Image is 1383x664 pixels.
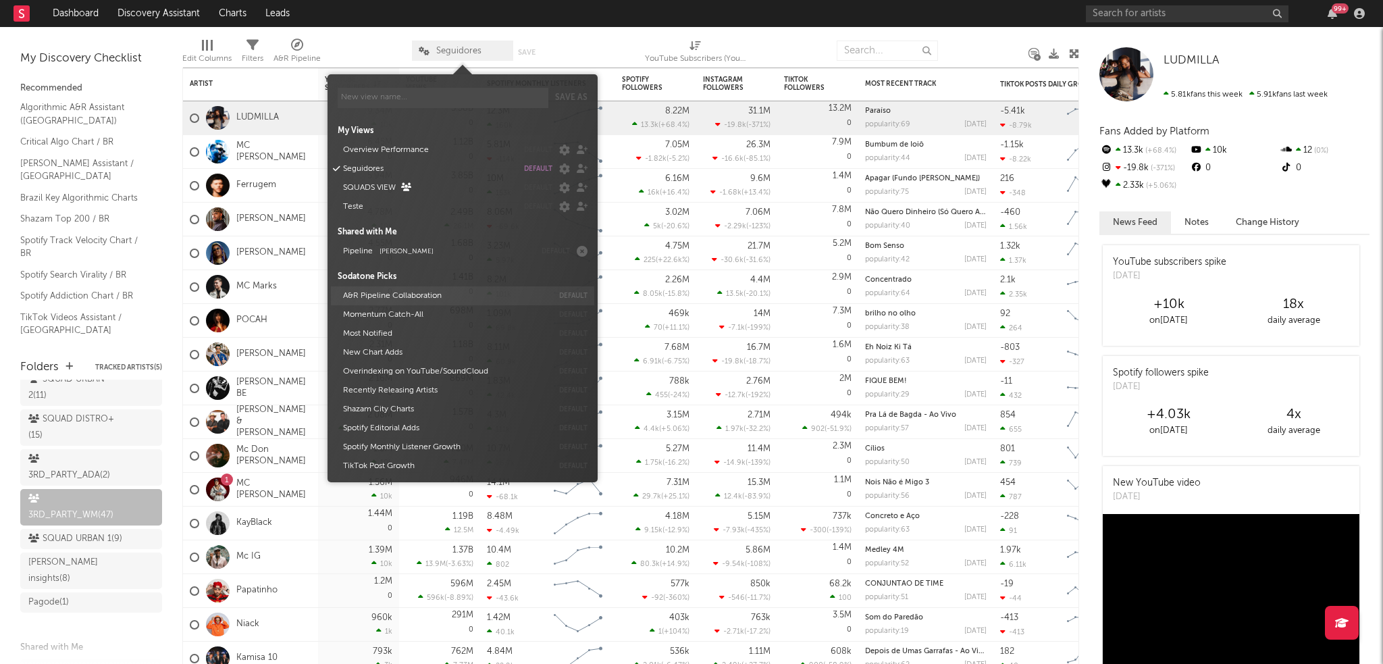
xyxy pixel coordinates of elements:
[20,288,149,303] a: Spotify Addiction Chart / BR
[1164,54,1219,68] a: LUDMILLA
[865,242,904,250] a: Bom Senso
[669,377,689,386] div: 788k
[236,281,277,292] a: MC Marks
[559,292,588,299] button: default
[865,378,987,385] div: FIQUE BEM!
[1113,270,1226,283] div: [DATE]
[1099,126,1209,136] span: Fans Added by Platform
[717,289,771,298] div: ( )
[1113,380,1209,394] div: [DATE]
[663,223,687,230] span: -20.6 %
[1000,343,1020,352] div: -803
[273,34,321,73] div: A&R Pipeline
[542,248,570,255] button: default
[664,324,687,332] span: +11.1 %
[338,226,588,238] div: Shared with Me
[865,188,909,196] div: popularity: 75
[865,391,910,399] div: popularity: 29
[748,242,771,251] div: 21.7M
[1000,155,1031,163] div: -8.22k
[28,491,124,523] div: 3RD_PARTY_WM ( 47 )
[703,76,750,92] div: Instagram Followers
[632,120,689,129] div: ( )
[865,546,904,554] a: Medley 4M
[784,270,852,303] div: 0
[667,411,689,419] div: 3.15M
[338,362,552,381] button: Overindexing on YouTube/SoundCloud
[833,307,852,315] div: 7.3M
[1000,80,1101,88] div: TikTok Posts Daily Growth
[242,34,263,73] div: Filters
[712,357,771,365] div: ( )
[643,358,662,365] span: 6.91k
[28,531,122,547] div: SQUAD URBAN 1 ( 9 )
[1332,3,1349,14] div: 99 +
[236,551,261,563] a: Mc IG
[665,141,689,149] div: 7.05M
[338,159,517,178] button: Seguidores
[524,203,552,210] button: default
[639,188,689,197] div: ( )
[646,390,689,399] div: ( )
[325,372,392,405] div: 0
[750,276,771,284] div: 4.4M
[746,155,768,163] span: -85.1 %
[1149,165,1175,172] span: -371 %
[728,324,745,332] span: -7.1k
[664,290,687,298] span: -15.8 %
[865,209,987,216] div: Não Quero Dinheiro (Só Quero Amar)
[710,188,771,197] div: ( )
[746,257,768,264] span: -31.6 %
[865,310,916,317] a: brilho no olho
[1000,357,1024,366] div: -327
[865,479,929,486] a: Nois Não é Migo 3
[273,51,321,67] div: A&R Pipeline
[1000,276,1016,284] div: 2.1k
[725,392,746,399] span: -12.7k
[865,513,920,520] a: Concreto e Aço
[1280,142,1369,159] div: 12
[559,425,588,432] button: default
[1189,142,1279,159] div: 10k
[865,107,891,115] a: Paraíso
[325,135,392,168] div: 0
[746,358,768,365] span: -18.7 %
[20,134,149,149] a: Critical Algo Chart / BR
[865,290,910,297] div: popularity: 64
[833,172,852,180] div: 1.4M
[712,154,771,163] div: ( )
[1061,304,1122,338] svg: Chart title
[236,444,311,467] a: Mc Don [PERSON_NAME]
[1000,391,1022,400] div: 432
[719,189,741,197] span: -1.68k
[236,247,306,259] a: [PERSON_NAME]
[1061,169,1122,203] svg: Chart title
[1099,177,1189,195] div: 2.33k
[1328,8,1337,19] button: 99+
[338,305,552,324] button: Momentum Catch-All
[338,324,552,343] button: Most Notified
[721,257,743,264] span: -30.6k
[236,349,306,360] a: [PERSON_NAME]
[964,290,987,297] div: [DATE]
[622,76,669,92] div: Spotify Followers
[865,155,910,162] div: popularity: 44
[95,364,162,371] button: Tracked Artists(5)
[338,242,535,261] button: Pipeline[PERSON_NAME]
[964,188,987,196] div: [DATE]
[865,411,956,419] a: Pra Lá de Bagda - Ao Vivo
[865,324,910,331] div: popularity: 38
[338,197,517,216] button: Teste
[665,208,689,217] div: 3.02M
[658,257,687,264] span: +22.6k %
[865,175,980,182] a: Apagar (Fundo [PERSON_NAME])
[559,387,588,394] button: default
[670,392,687,399] span: -24 %
[1231,297,1356,313] div: 18 x
[28,451,124,484] div: 3RD_PARTY_ADA ( 2 )
[338,271,588,283] div: Sodatone Picks
[20,310,149,338] a: TikTok Videos Assistant / [GEOGRAPHIC_DATA]
[236,653,278,664] a: Kamisa 10
[1000,174,1014,183] div: 216
[784,372,852,405] div: 0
